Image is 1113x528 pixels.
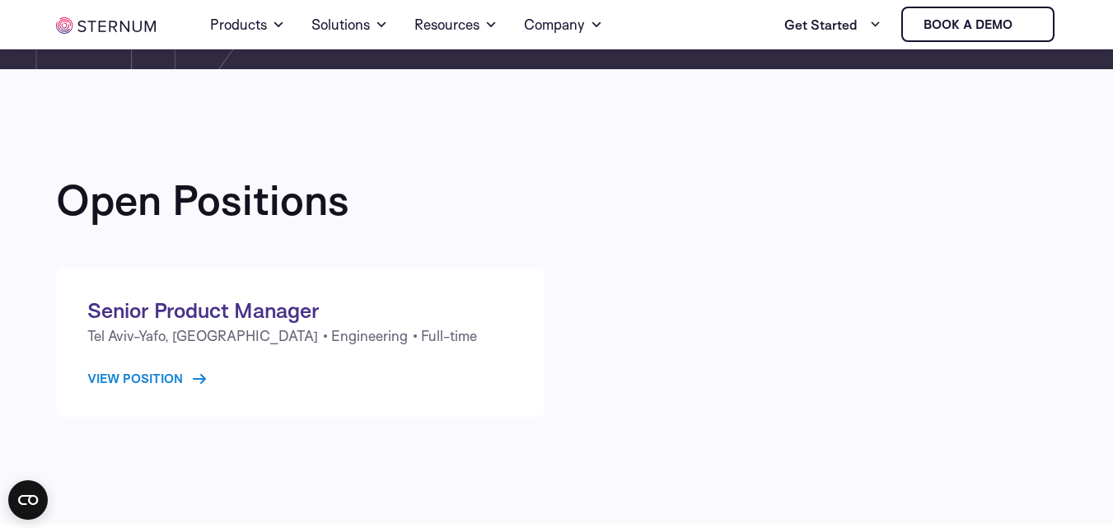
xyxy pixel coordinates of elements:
[210,2,285,48] a: Products
[901,7,1055,42] a: Book a demo
[1019,18,1032,31] img: sternum iot
[421,323,477,349] span: Full-time
[56,17,157,34] img: sternum iot
[331,323,408,349] span: Engineering
[784,8,882,41] a: Get Started
[87,323,318,349] span: Tel Aviv-Yafo, [GEOGRAPHIC_DATA]
[524,2,603,48] a: Company
[87,369,206,389] a: View Position
[87,297,513,323] h5: Senior Product Manager
[56,176,349,222] h2: Open Positions
[311,2,388,48] a: Solutions
[414,2,498,48] a: Resources
[8,480,48,520] button: Open CMP widget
